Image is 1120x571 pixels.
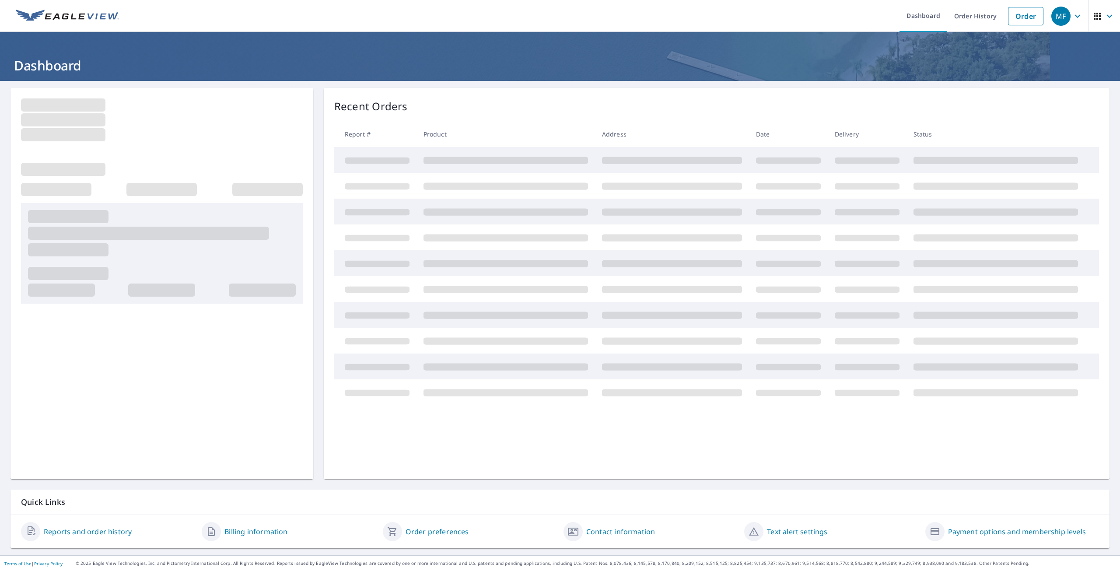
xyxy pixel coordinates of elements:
[44,526,132,537] a: Reports and order history
[334,98,408,114] p: Recent Orders
[4,561,63,566] p: |
[34,560,63,567] a: Privacy Policy
[595,121,749,147] th: Address
[828,121,906,147] th: Delivery
[10,56,1109,74] h1: Dashboard
[16,10,119,23] img: EV Logo
[749,121,828,147] th: Date
[76,560,1116,567] p: © 2025 Eagle View Technologies, Inc. and Pictometry International Corp. All Rights Reserved. Repo...
[767,526,827,537] a: Text alert settings
[948,526,1086,537] a: Payment options and membership levels
[586,526,655,537] a: Contact information
[224,526,287,537] a: Billing information
[1008,7,1043,25] a: Order
[1051,7,1071,26] div: MF
[416,121,595,147] th: Product
[21,497,1099,508] p: Quick Links
[334,121,416,147] th: Report #
[406,526,469,537] a: Order preferences
[906,121,1085,147] th: Status
[4,560,31,567] a: Terms of Use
